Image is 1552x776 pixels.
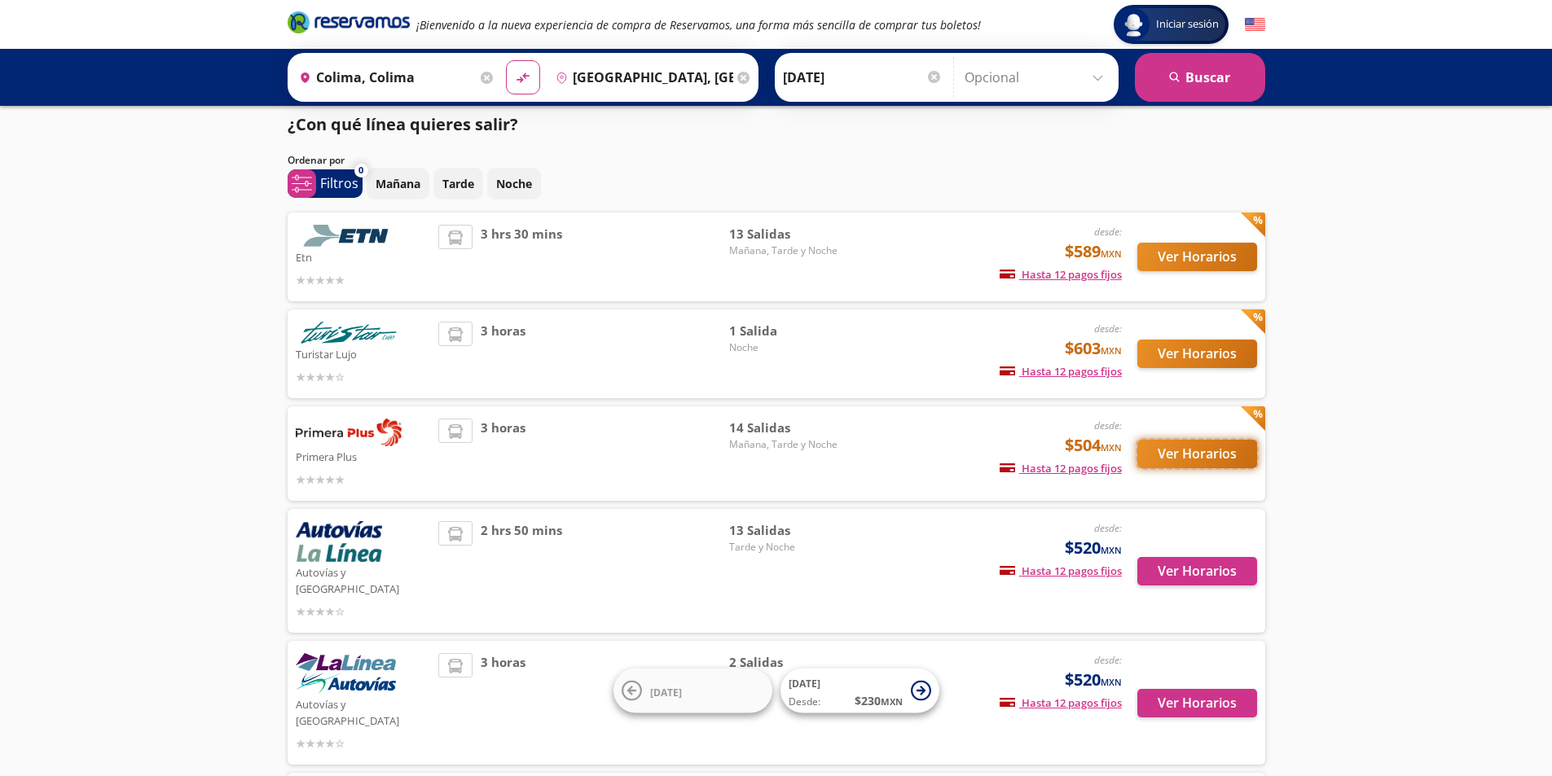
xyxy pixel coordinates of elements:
[1000,461,1122,476] span: Hasta 12 pagos fijos
[1094,322,1122,335] em: desde:
[1065,336,1122,361] span: $603
[1094,521,1122,535] em: desde:
[783,57,943,98] input: Elegir Fecha
[1101,248,1122,260] small: MXN
[433,168,483,199] button: Tarde
[1101,441,1122,454] small: MXN
[367,168,429,199] button: Mañana
[296,344,431,363] p: Turistar Lujo
[789,677,820,691] span: [DATE]
[296,225,402,247] img: Etn
[296,562,431,597] p: Autovías y [GEOGRAPHIC_DATA]
[288,153,345,168] p: Ordenar por
[1094,419,1122,432] em: desde:
[481,521,562,620] span: 2 hrs 50 mins
[1245,15,1265,35] button: English
[729,437,843,452] span: Mañana, Tarde y Noche
[729,521,843,540] span: 13 Salidas
[296,322,402,344] img: Turistar Lujo
[288,10,410,34] i: Brand Logo
[780,669,939,713] button: [DATE]Desde:$230MXN
[288,169,363,198] button: 0Filtros
[1065,239,1122,264] span: $589
[296,653,396,694] img: Autovías y La Línea
[442,175,474,192] p: Tarde
[650,685,682,699] span: [DATE]
[729,340,843,355] span: Noche
[1150,16,1225,33] span: Iniciar sesión
[296,446,431,466] p: Primera Plus
[729,322,843,340] span: 1 Salida
[1000,563,1122,578] span: Hasta 12 pagos fijos
[288,112,518,137] p: ¿Con qué línea quieres salir?
[1000,267,1122,282] span: Hasta 12 pagos fijos
[1137,440,1257,468] button: Ver Horarios
[376,175,420,192] p: Mañana
[1137,689,1257,717] button: Ver Horarios
[296,521,382,562] img: Autovías y La Línea
[416,17,981,33] em: ¡Bienvenido a la nueva experiencia de compra de Reservamos, una forma más sencilla de comprar tus...
[549,57,733,98] input: Buscar Destino
[1101,676,1122,688] small: MXN
[789,695,820,709] span: Desde:
[855,692,903,709] span: $ 230
[296,694,431,729] p: Autovías y [GEOGRAPHIC_DATA]
[1065,433,1122,458] span: $504
[1000,695,1122,710] span: Hasta 12 pagos fijos
[1000,364,1122,379] span: Hasta 12 pagos fijos
[881,695,903,708] small: MXN
[729,653,843,672] span: 2 Salidas
[296,419,402,446] img: Primera Plus
[729,243,843,258] span: Mañana, Tarde y Noche
[358,164,363,178] span: 0
[1137,557,1257,585] button: Ver Horarios
[481,419,525,489] span: 3 horas
[729,419,843,437] span: 14 Salidas
[288,10,410,39] a: Brand Logo
[1094,225,1122,239] em: desde:
[487,168,541,199] button: Noche
[1101,344,1122,357] small: MXN
[965,57,1110,98] input: Opcional
[481,225,562,289] span: 3 hrs 30 mins
[496,175,532,192] p: Noche
[1065,668,1122,692] span: $520
[320,173,358,193] p: Filtros
[292,57,477,98] input: Buscar Origen
[729,225,843,243] span: 13 Salidas
[481,653,525,752] span: 3 horas
[729,540,843,555] span: Tarde y Noche
[613,669,772,713] button: [DATE]
[1094,653,1122,667] em: desde:
[1065,536,1122,560] span: $520
[1135,53,1265,102] button: Buscar
[1101,544,1122,556] small: MXN
[296,247,431,266] p: Etn
[1137,340,1257,368] button: Ver Horarios
[481,322,525,386] span: 3 horas
[1137,243,1257,271] button: Ver Horarios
